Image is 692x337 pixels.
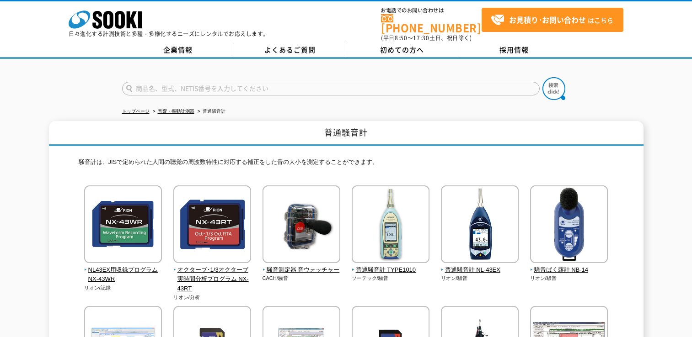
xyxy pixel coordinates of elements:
a: お見積り･お問い合わせはこちら [482,8,623,32]
p: リオン/分析 [173,294,252,301]
img: オクターブ･1/3オクターブ実時間分析プログラム NX-43RT [173,185,251,265]
a: 音響・振動計測器 [158,109,194,114]
p: リオン/記録 [84,284,162,292]
input: 商品名、型式、NETIS番号を入力してください [122,82,540,95]
a: 初めての方へ [346,43,458,57]
span: はこちら [491,13,613,27]
a: NL43EX用収録プログラム NX-43WR [84,257,162,284]
span: 普通騒音計 NL-43EX [441,265,519,275]
span: お電話でのお問い合わせは [381,8,482,13]
span: 騒音ばく露計 NB-14 [530,265,608,275]
a: オクターブ･1/3オクターブ実時間分析プログラム NX-43RT [173,257,252,294]
span: 普通騒音計 TYPE1010 [352,265,430,275]
a: トップページ [122,109,150,114]
li: 普通騒音計 [196,107,225,116]
h1: 普通騒音計 [49,121,644,146]
a: [PHONE_NUMBER] [381,14,482,33]
a: 普通騒音計 NL-43EX [441,257,519,275]
a: 騒音測定器 音ウォッチャー [263,257,341,275]
img: 騒音ばく露計 NB-14 [530,185,608,265]
a: よくあるご質問 [234,43,346,57]
strong: お見積り･お問い合わせ [509,14,586,25]
span: 初めての方へ [380,45,424,55]
img: btn_search.png [542,77,565,100]
img: 普通騒音計 TYPE1010 [352,185,429,265]
a: 採用情報 [458,43,570,57]
a: 企業情報 [122,43,234,57]
p: ソーテック/騒音 [352,274,430,282]
span: 騒音測定器 音ウォッチャー [263,265,341,275]
span: (平日 ～ 土日、祝日除く) [381,34,472,42]
img: 騒音測定器 音ウォッチャー [263,185,340,265]
a: 騒音ばく露計 NB-14 [530,257,608,275]
img: NL43EX用収録プログラム NX-43WR [84,185,162,265]
span: NL43EX用収録プログラム NX-43WR [84,265,162,284]
p: CACH/騒音 [263,274,341,282]
a: 普通騒音計 TYPE1010 [352,257,430,275]
span: 17:30 [413,34,429,42]
span: 8:50 [395,34,408,42]
img: 普通騒音計 NL-43EX [441,185,519,265]
p: 騒音計は、JISで定められた人間の聴覚の周波数特性に対応する補正をした音の大小を測定することができます。 [79,158,614,172]
span: オクターブ･1/3オクターブ実時間分析プログラム NX-43RT [173,265,252,294]
p: 日々進化する計測技術と多種・多様化するニーズにレンタルでお応えします。 [69,31,269,37]
p: リオン/騒音 [530,274,608,282]
p: リオン/騒音 [441,274,519,282]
